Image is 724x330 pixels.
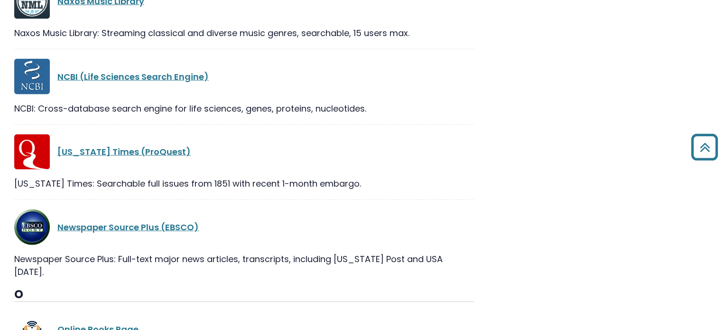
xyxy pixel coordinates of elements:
h3: O [14,288,474,302]
div: [US_STATE] Times: Searchable full issues from 1851 with recent 1-month embargo. [14,177,474,190]
div: Naxos Music Library: Streaming classical and diverse music genres, searchable, 15 users max. [14,27,474,39]
a: Newspaper Source Plus (EBSCO) [57,221,199,233]
a: Back to Top [687,138,722,156]
a: NCBI (Life Sciences Search Engine) [57,71,209,83]
a: [US_STATE] Times (ProQuest) [57,146,191,158]
div: Newspaper Source Plus: Full-text major news articles, transcripts, including [US_STATE] Post and ... [14,253,474,278]
div: NCBI: Cross-database search engine for life sciences, genes, proteins, nucleotides. [14,102,474,115]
